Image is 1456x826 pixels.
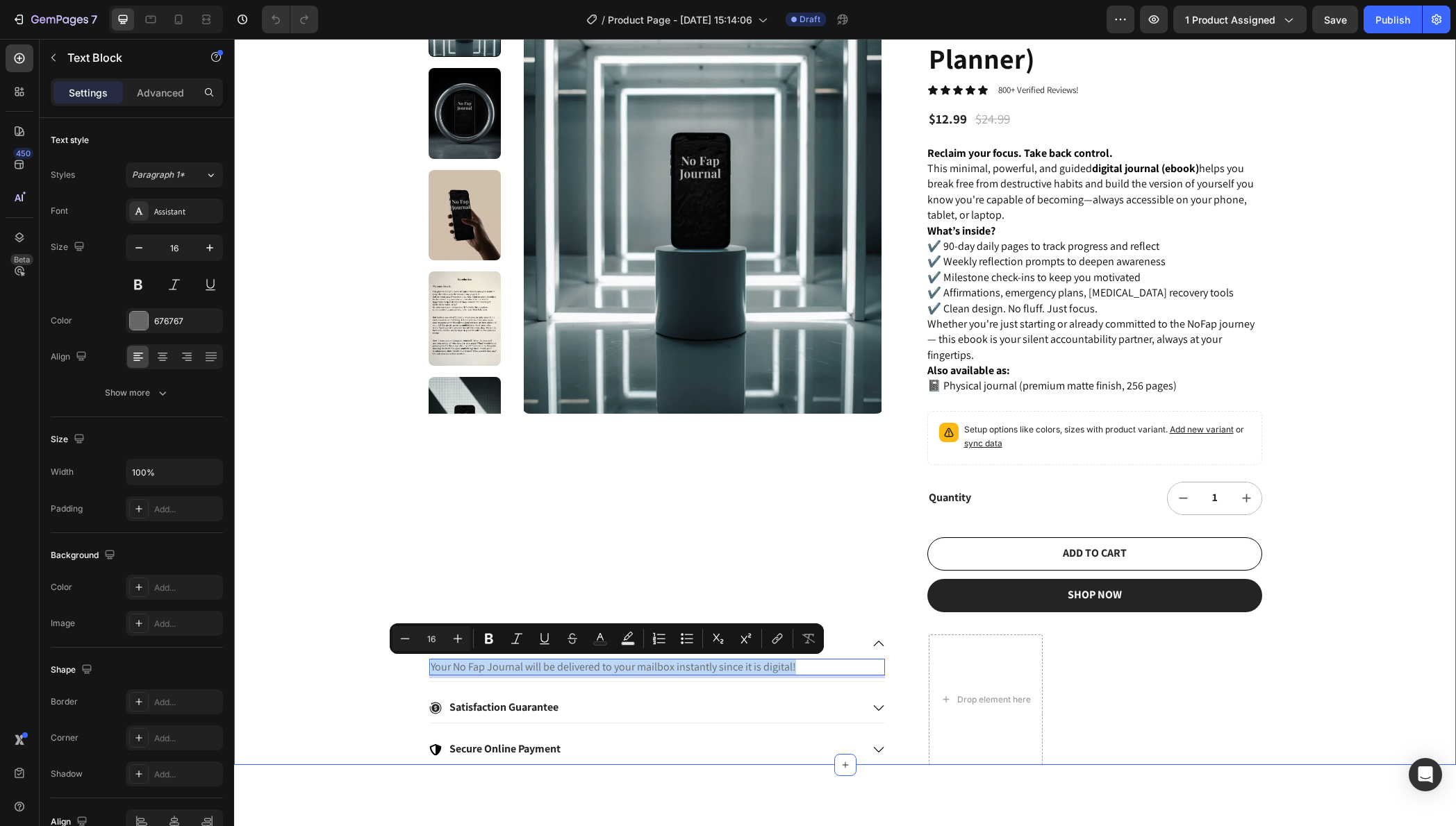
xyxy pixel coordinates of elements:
div: Rich Text Editor. Editing area: main [213,701,329,720]
p: Settings [69,85,108,100]
span: ✔️ Weekly reflection prompts to deepen awareness [693,215,932,230]
span: This minimal, powerful, and guided helps you break free from destructive habits and build the ver... [693,122,1020,183]
button: Show more [51,380,223,405]
button: SHOP NOW [693,540,1028,573]
p: Secure Online Payment [215,703,326,718]
input: quantity [966,444,997,475]
button: increment [997,444,1029,475]
div: ADD TO CART [829,507,893,522]
p: Setup options like colors, sizes with product variant. [730,384,1016,412]
div: Add... [154,503,220,516]
div: Add... [154,696,220,709]
p: 7 [91,11,97,28]
div: Undo/Redo [262,6,318,33]
span: Whether you're just starting or already committed to the NoFap journey — this ebook is your silen... [693,278,1020,323]
div: $12.99 [693,70,734,90]
div: Styles [51,169,75,181]
button: ADD TO CART [693,498,1028,532]
div: Shape [51,661,95,680]
span: Draft [800,13,820,26]
div: Color [51,581,72,593]
div: Color [51,314,72,327]
div: Add... [154,768,220,781]
div: Size [51,430,88,449]
div: Drop element here [723,655,797,666]
strong: What’s inside? [693,185,761,199]
div: Shadow [51,768,83,780]
p: Satisfaction Guarantee [215,661,324,676]
div: Rich Text Editor. Editing area: main [195,620,651,637]
span: ✔️ Milestone check-ins to keep you motivated [693,231,907,246]
div: Image [51,617,75,630]
p: Advanced [137,85,184,100]
span: ✔️ Affirmations, emergency plans, [MEDICAL_DATA] recovery tools [693,246,1000,261]
strong: digital journal (ebook) [858,122,965,137]
div: Add... [154,582,220,594]
div: Corner [51,732,78,744]
span: Add new variant [936,385,1000,396]
button: Save [1312,6,1358,33]
input: Auto [126,460,222,484]
button: Paragraph 1* [126,162,223,187]
iframe: Design area [234,39,1456,826]
div: Add... [154,618,220,630]
div: Text style [51,134,89,146]
p: Text Block [67,49,185,66]
div: Editor contextual toolbar [390,623,824,654]
div: Rich Text Editor. Editing area: main [213,596,260,614]
button: decrement [934,444,966,475]
div: 676767 [154,315,220,328]
span: or [730,385,1010,410]
p: Shipping [215,598,258,612]
span: 1 product assigned [1185,12,1275,27]
span: ✔️ 90-day daily pages to track progress and reflect [693,200,925,214]
button: 1 product assigned [1173,6,1307,33]
div: $24.99 [740,70,777,90]
div: Open Intercom Messenger [1409,758,1442,791]
span: / [602,12,605,27]
div: SHOP NOW [834,549,888,564]
button: Publish [1364,6,1422,33]
span: sync data [730,399,768,410]
div: Background [51,546,118,565]
div: Show more [105,386,169,400]
p: 800+ Verified Reviews! [764,46,845,58]
strong: Also available as: [693,324,776,339]
div: Beta [10,254,33,265]
strong: Reclaim your focus. Take back control. [693,107,879,121]
span: 📓 Physical journal (premium matte finish, 256 pages) [693,339,943,354]
span: Paragraph 1* [132,169,185,181]
div: Quantity [693,450,858,468]
div: Rich Text Editor. Editing area: main [213,659,326,678]
span: Product Page - [DATE] 15:14:06 [608,12,752,27]
div: Publish [1375,12,1410,27]
div: 450 [13,148,33,159]
div: Width [51,466,74,478]
div: Size [51,238,88,257]
span: Save [1324,14,1347,26]
div: Assistant [154,205,220,218]
div: Font [51,205,68,217]
div: Add... [154,732,220,745]
div: Border [51,696,78,708]
span: ✔️ Clean design. No fluff. Just focus. [693,262,863,277]
div: Align [51,348,90,366]
button: 7 [6,6,104,33]
p: Your No Fap Journal will be delivered to your mailbox instantly since it is digital! [197,621,650,636]
div: Padding [51,503,83,515]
